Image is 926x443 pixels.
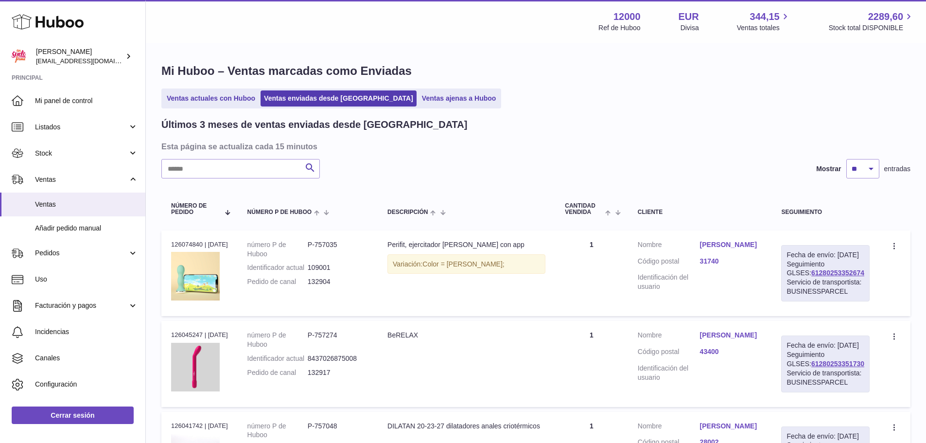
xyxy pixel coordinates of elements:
[247,422,308,440] dt: número P de Huboo
[247,331,308,349] dt: número P de Huboo
[737,10,791,33] a: 344,15 Ventas totales
[638,273,700,291] dt: Identificación del usuario
[308,240,368,259] dd: P-757035
[35,96,138,106] span: Mi panel de control
[171,240,228,249] div: 126074840 | [DATE]
[781,209,870,215] div: Seguimiento
[786,432,864,441] div: Fecha de envío: [DATE]
[247,354,308,363] dt: Identificador actual
[171,343,220,391] img: Bgee-classic-by-esf.jpg
[816,164,841,174] label: Mostrar
[781,336,870,392] div: Seguimiento GLSES:
[261,90,417,106] a: Ventas enviadas desde [GEOGRAPHIC_DATA]
[308,263,368,272] dd: 109001
[638,240,700,252] dt: Nombre
[387,422,545,431] div: DILATAN 20-23-27 dilatadores anales criotérmicos
[35,380,138,389] span: Configuración
[35,275,138,284] span: Uso
[786,278,864,296] div: Servicio de transportista: BUSINESSPARCEL
[171,331,228,339] div: 126045247 | [DATE]
[679,10,699,23] strong: EUR
[786,341,864,350] div: Fecha de envío: [DATE]
[12,49,26,64] img: internalAdmin-12000@internal.huboo.com
[555,230,628,316] td: 1
[613,10,641,23] strong: 12000
[308,331,368,349] dd: P-757274
[422,260,504,268] span: Color = [PERSON_NAME];
[308,354,368,363] dd: 8437026875008
[700,331,762,340] a: [PERSON_NAME]
[700,422,762,431] a: [PERSON_NAME]
[700,240,762,249] a: [PERSON_NAME]
[638,209,762,215] div: Cliente
[700,347,762,356] a: 43400
[161,118,467,131] h2: Últimos 3 meses de ventas enviadas desde [GEOGRAPHIC_DATA]
[171,252,220,301] img: Perifit-verde-biofeedback-suelo-pelvico.jpeg
[247,209,312,215] span: número P de Huboo
[35,224,138,233] span: Añadir pedido manual
[35,149,128,158] span: Stock
[781,245,870,301] div: Seguimiento GLSES:
[786,250,864,260] div: Fecha de envío: [DATE]
[35,248,128,258] span: Pedidos
[308,277,368,286] dd: 132904
[161,63,910,79] h1: Mi Huboo – Ventas marcadas como Enviadas
[638,422,700,433] dt: Nombre
[247,263,308,272] dt: Identificador actual
[565,203,603,215] span: Cantidad vendida
[387,240,545,249] div: Perifit, ejercitador [PERSON_NAME] con app
[308,422,368,440] dd: P-757048
[36,47,123,66] div: [PERSON_NAME]
[598,23,640,33] div: Ref de Huboo
[681,23,699,33] div: Divisa
[387,331,545,340] div: BeRELAX
[35,327,138,337] span: Incidencias
[884,164,910,174] span: entradas
[638,347,700,359] dt: Código postal
[171,203,219,215] span: Número de pedido
[35,175,128,184] span: Ventas
[387,209,428,215] span: Descripción
[161,141,908,152] h3: Esta página se actualiza cada 15 minutos
[35,301,128,310] span: Facturación y pagos
[12,407,134,424] a: Cerrar sesión
[247,240,308,259] dt: número P de Huboo
[35,200,138,209] span: Ventas
[35,354,138,363] span: Canales
[247,277,308,286] dt: Pedido de canal
[163,90,259,106] a: Ventas actuales con Huboo
[638,331,700,342] dt: Nombre
[36,57,143,65] span: [EMAIL_ADDRESS][DOMAIN_NAME]
[638,364,700,382] dt: Identificación del usuario
[750,10,780,23] span: 344,15
[35,123,128,132] span: Listados
[811,269,864,277] a: 61280253352674
[247,368,308,377] dt: Pedido de canal
[786,369,864,387] div: Servicio de transportista: BUSINESSPARCEL
[811,360,864,368] a: 61280253351730
[700,257,762,266] a: 31740
[308,368,368,377] dd: 132917
[419,90,500,106] a: Ventas ajenas a Huboo
[555,321,628,407] td: 1
[868,10,903,23] span: 2289,60
[737,23,791,33] span: Ventas totales
[829,10,914,33] a: 2289,60 Stock total DISPONIBLE
[171,422,228,430] div: 126041742 | [DATE]
[829,23,914,33] span: Stock total DISPONIBLE
[638,257,700,268] dt: Código postal
[387,254,545,274] div: Variación:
